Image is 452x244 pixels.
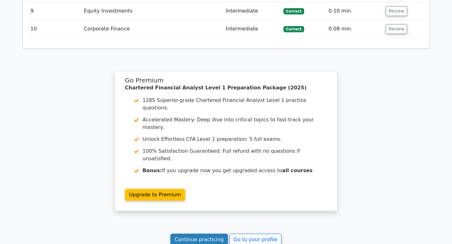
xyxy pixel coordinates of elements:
td: 9 [28,2,81,20]
td: Corporate Finance [81,20,223,38]
td: Intermediate [223,20,281,38]
td: Equity Investments [81,2,223,20]
td: 0:08 min. [326,20,384,38]
span: Correct [283,26,304,32]
a: Upgrade to Premium [125,189,185,201]
td: 0:10 min. [326,2,384,20]
button: Review [386,24,407,34]
span: Correct [283,8,304,14]
button: Review [386,6,407,16]
td: 10 [28,20,81,38]
td: Intermediate [223,2,281,20]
